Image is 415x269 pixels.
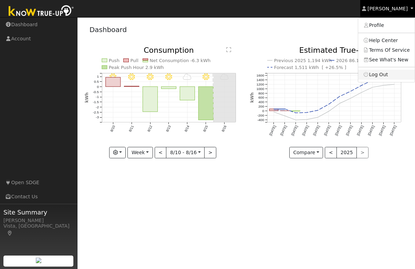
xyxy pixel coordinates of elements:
[128,73,135,80] i: 8/11 - Clear
[183,73,191,80] i: 8/14 - Cloudy
[180,87,195,100] rect: onclick=""
[372,87,373,88] circle: onclick=""
[147,125,153,133] text: 8/12
[36,258,41,263] img: retrieve
[325,147,337,159] button: <
[345,125,353,136] text: [DATE]
[356,125,364,136] text: [DATE]
[358,55,415,64] a: See What's New
[312,125,320,136] text: [DATE]
[127,147,153,159] button: Week
[226,47,231,52] text: 
[306,112,307,113] circle: onclick=""
[96,95,99,99] text: -1
[165,73,172,80] i: 8/13 - MostlyClear
[334,125,342,136] text: [DATE]
[93,90,99,94] text: -0.5
[358,36,415,45] a: Help Center
[358,45,415,55] a: Terms Of Service
[109,65,164,70] text: Peak Push Hour 2.9 kWh
[367,125,375,136] text: [DATE]
[361,85,362,86] circle: onclick=""
[110,125,116,133] text: 8/10
[268,125,276,136] text: [DATE]
[339,96,340,97] circle: onclick=""
[383,85,384,86] circle: onclick=""
[269,109,278,111] rect: onclick=""
[336,147,357,159] button: 2025
[295,112,296,114] circle: onclick=""
[257,113,264,117] text: -200
[165,125,172,133] text: 8/13
[378,125,386,136] text: [DATE]
[358,70,415,79] a: Log Out
[350,98,351,99] circle: onclick=""
[96,105,99,109] text: -2
[257,118,264,122] text: -400
[350,91,351,92] circle: onclick=""
[166,147,205,159] button: 8/10 - 8/16
[306,119,307,120] circle: onclick=""
[250,92,255,103] text: kWh
[273,111,274,113] circle: onclick=""
[143,87,157,112] rect: onclick=""
[317,117,318,118] circle: onclick=""
[339,103,340,104] circle: onclick=""
[258,100,264,104] text: 400
[336,58,371,63] text: 2026 86.1 kWh
[203,125,209,133] text: 8/15
[3,208,74,217] span: Site Summary
[198,87,213,120] rect: onclick=""
[358,21,415,30] a: Profile
[144,46,194,54] text: Consumption
[256,73,264,77] text: 1600
[203,73,209,80] i: 8/15 - MostlyClear
[274,58,332,63] text: Previous 2025 1,194 kWh
[367,6,408,11] span: [PERSON_NAME]
[97,85,99,89] text: 0
[295,119,296,121] circle: onclick=""
[256,78,264,82] text: 1400
[93,110,99,114] text: -2.5
[258,105,264,109] text: 200
[97,75,99,79] text: 1
[290,125,298,136] text: [DATE]
[90,26,127,34] a: Dashboard
[258,96,264,100] text: 600
[323,125,331,136] text: [DATE]
[155,147,167,159] button: <
[274,65,346,70] text: Forecast 1,511 kWh [ +26.5% ]
[284,108,286,110] circle: onclick=""
[256,87,264,91] text: 1000
[3,222,74,237] div: Vista, [GEOGRAPHIC_DATA]
[301,125,309,136] text: [DATE]
[109,58,120,63] text: Push
[328,104,329,105] circle: onclick=""
[328,111,329,112] circle: onclick=""
[317,110,318,111] circle: onclick=""
[94,80,99,83] text: 0.5
[279,125,287,136] text: [DATE]
[7,230,13,236] a: Map
[262,109,264,113] text: 0
[161,87,176,89] rect: onclick=""
[389,125,397,136] text: [DATE]
[130,58,138,63] text: Pull
[284,116,286,117] circle: onclick=""
[3,217,74,224] div: [PERSON_NAME]
[361,92,362,93] circle: onclick=""
[93,100,99,104] text: -1.5
[110,73,116,80] i: 8/10 - Clear
[105,78,120,87] rect: onclick=""
[394,84,395,85] circle: onclick=""
[147,73,154,80] i: 8/12 - Clear
[149,58,210,63] text: Net Consumption -6.3 kWh
[184,125,190,133] text: 8/14
[221,125,227,133] text: 8/16
[204,147,216,159] button: >
[273,108,274,110] circle: onclick=""
[258,91,264,95] text: 800
[299,46,369,54] text: Estimated True-Up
